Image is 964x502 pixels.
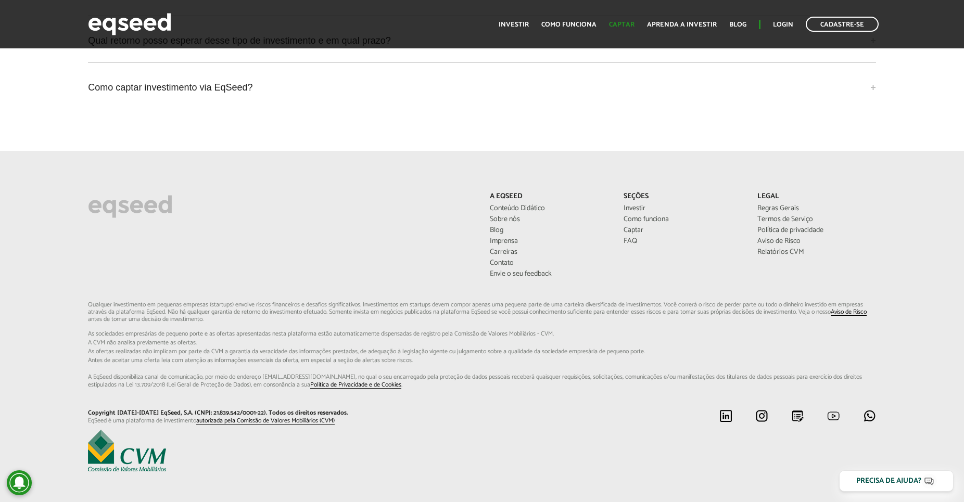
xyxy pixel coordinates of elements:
p: Legal [757,192,876,201]
a: Contato [490,260,608,267]
a: Imprensa [490,238,608,245]
a: Como funciona [624,216,742,223]
span: As sociedades empresárias de pequeno porte e as ofertas apresentadas nesta plataforma estão aut... [88,331,876,337]
img: instagram.svg [755,409,768,422]
a: Captar [624,227,742,234]
a: Blog [490,227,608,234]
a: Política de Privacidade e de Cookies [310,382,401,389]
img: EqSeed [88,10,171,38]
a: Regras Gerais [757,205,876,212]
span: Antes de aceitar uma oferta leia com atenção as informações essenciais da oferta, em especial... [88,357,876,364]
a: Como captar investimento via EqSeed? [88,73,876,101]
img: EqSeed é uma plataforma de investimento autorizada pela Comissão de Valores Mobiliários (CVM) [88,430,166,471]
p: A EqSeed [490,192,608,201]
a: Captar [609,21,635,28]
a: Sobre nós [490,216,608,223]
a: Termos de Serviço [757,216,876,223]
a: FAQ [624,238,742,245]
a: Relatórios CVM [757,249,876,256]
a: autorizada pela Comissão de Valores Mobiliários (CVM) [196,418,335,424]
p: Copyright [DATE]-[DATE] EqSeed, S.A. (CNPJ: 21.839.542/0001-22). Todos os direitos reservados. [88,409,474,417]
p: EqSeed é uma plataforma de investimento [88,417,474,424]
img: youtube.svg [827,409,840,422]
a: Política de privacidade [757,227,876,234]
p: Qualquer investimento em pequenas empresas (startups) envolve riscos financeiros e desafios signi... [88,301,876,389]
a: Investir [499,21,529,28]
img: EqSeed Logo [88,192,172,221]
img: linkedin.svg [719,409,732,422]
a: Blog [729,21,746,28]
span: A CVM não analisa previamente as ofertas. [88,340,876,346]
a: Aprenda a investir [647,21,717,28]
p: Seções [624,192,742,201]
a: Login [773,21,793,28]
img: blog.svg [791,409,804,422]
a: Carreiras [490,249,608,256]
span: As ofertas realizadas não implicam por parte da CVM a garantia da veracidade das informações p... [88,349,876,355]
a: Conteúdo Didático [490,205,608,212]
a: Como funciona [541,21,597,28]
a: Envie o seu feedback [490,271,608,278]
a: Investir [624,205,742,212]
a: Aviso de Risco [757,238,876,245]
img: whatsapp.svg [863,409,876,422]
a: Aviso de Risco [831,309,867,316]
a: Cadastre-se [806,17,879,32]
